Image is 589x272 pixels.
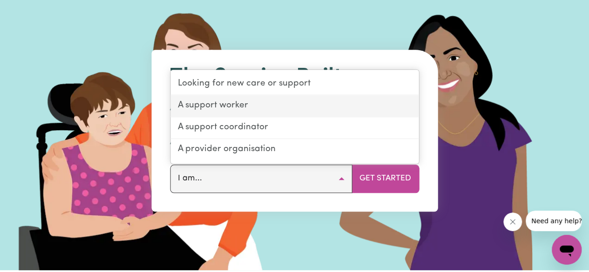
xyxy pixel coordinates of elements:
[170,95,419,117] a: A support worker
[170,165,352,192] button: I am...
[352,165,419,192] button: Get Started
[170,139,419,160] a: A provider organisation
[170,65,419,118] h1: The Service Built Around You
[170,117,419,139] a: A support coordinator
[170,70,419,164] div: I am...
[6,7,56,14] span: Need any help?
[170,74,419,96] a: Looking for new care or support
[503,212,522,231] iframe: Close message
[552,235,582,265] iframe: Button to launch messaging window
[526,211,582,231] iframe: Message from company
